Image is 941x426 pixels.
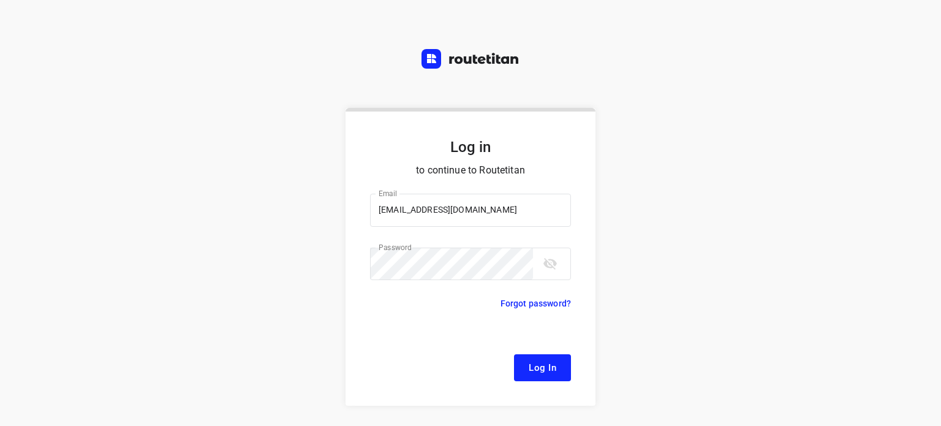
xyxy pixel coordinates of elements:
h5: Log in [370,137,571,157]
button: toggle password visibility [538,251,562,276]
img: Routetitan [421,49,520,69]
span: Log In [529,360,556,376]
button: Log In [514,354,571,381]
p: to continue to Routetitan [370,162,571,179]
p: Forgot password? [501,296,571,311]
